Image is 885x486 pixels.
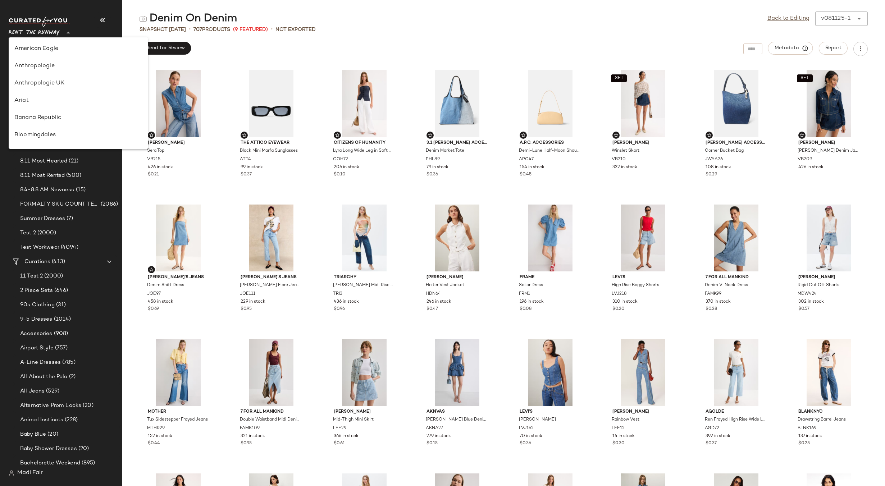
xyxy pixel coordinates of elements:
[426,274,488,281] span: [PERSON_NAME]
[275,26,316,33] span: Not Exported
[333,156,348,163] span: COH72
[147,282,184,289] span: Denim Shift Dress
[242,133,246,137] img: svg%3e
[241,140,302,146] span: The Attico Eyewear
[798,433,822,440] span: 137 in stock
[426,140,488,146] span: 3.1 [PERSON_NAME] Accessories
[612,433,635,440] span: 14 in stock
[798,409,859,415] span: BLANKNYC
[241,433,265,440] span: 321 in stock
[241,299,265,305] span: 229 in stock
[334,164,359,171] span: 206 in stock
[612,274,674,281] span: Levi's
[23,71,51,79] span: Dashboard
[793,205,865,271] img: MDW424.jpg
[55,301,66,309] span: (31)
[189,25,191,34] span: •
[706,306,717,312] span: $0.28
[520,171,532,178] span: $0.45
[24,85,56,93] span: All Products
[241,409,302,415] span: 7 For All Mankind
[426,409,488,415] span: AKNVAS
[140,26,186,33] span: Snapshot [DATE]
[705,282,748,289] span: Denim V-Neck Dress
[334,140,395,146] span: Citizens of Humanity
[521,133,525,137] img: svg%3e
[514,339,587,406] img: LVJ162.jpg
[612,409,674,415] span: [PERSON_NAME]
[17,469,43,477] span: Madi Fair
[241,440,252,447] span: $0.95
[800,76,809,81] span: SET
[147,148,164,154] span: Sera Top
[81,402,93,410] span: (20)
[20,430,46,439] span: Baby Blue
[426,433,451,440] span: 279 in stock
[612,140,674,146] span: [PERSON_NAME]
[335,133,339,137] img: svg%3e
[333,417,374,423] span: Mid-Thigh Mini Skirt
[798,417,846,423] span: Drawstring Barrel Jeans
[148,409,209,415] span: MOTHER
[774,45,807,51] span: Metadata
[426,440,438,447] span: $0.15
[705,156,723,163] span: JWAA26
[426,282,464,289] span: Halter Vest Jacket
[142,205,215,271] img: JOE97.jpg
[20,402,81,410] span: Alternative Prom Looks
[328,70,401,137] img: COH72.jpg
[240,425,260,432] span: FAMK109
[821,14,850,23] div: v081125-1
[706,433,730,440] span: 392 in stock
[612,291,627,297] span: LVJ218
[514,70,587,137] img: APC47.jpg
[426,291,441,297] span: HDN64
[798,291,817,297] span: MDW424
[333,425,346,432] span: LEE29
[612,282,659,289] span: High Rise Baggy Shorts
[700,205,772,271] img: FAMK99.jpg
[819,42,848,55] button: Report
[334,171,346,178] span: $0.10
[9,17,70,27] img: cfy_white_logo.C9jOOHJF.svg
[20,243,59,252] span: Test Workwear
[426,417,487,423] span: [PERSON_NAME] Blue Denim Ruffle Dress
[611,74,627,82] button: SET
[514,205,587,271] img: FRM1.jpg
[43,272,63,280] span: (2000)
[614,133,618,137] img: svg%3e
[328,205,401,271] img: TRI3.jpg
[428,133,432,137] img: svg%3e
[612,148,639,154] span: Winslet Skort
[334,409,395,415] span: [PERSON_NAME]
[520,306,532,312] span: $0.08
[793,339,865,406] img: BLNK169.jpg
[65,215,73,223] span: (7)
[142,70,215,137] img: VB215.jpg
[700,70,772,137] img: JWAA26.jpg
[421,339,493,406] img: AKNA27.jpg
[334,440,345,447] span: $0.61
[67,157,78,165] span: (21)
[334,299,359,305] span: 436 in stock
[20,200,99,208] span: FORMALTY SKU COUNT TEST
[54,344,68,352] span: (757)
[607,205,679,271] img: LVJ218.jpg
[519,156,534,163] span: APC47
[426,156,440,163] span: PHL89
[798,148,859,154] span: [PERSON_NAME] Denim Jacket
[800,133,804,137] img: svg%3e
[767,14,809,23] a: Back to Editing
[53,315,71,324] span: (1014)
[20,315,53,324] span: 9-5 Dresses
[700,339,772,406] img: AGD72.jpg
[20,358,61,367] span: A-Line Dresses
[328,339,401,406] img: LEE29.jpg
[20,215,65,223] span: Summer Dresses
[235,339,307,406] img: FAMK109.jpg
[421,205,493,271] img: HDN64.jpg
[20,171,65,180] span: 8.11 Most Rented
[705,417,766,423] span: Ren Frayed High Rise Wide Leg Jeans
[426,299,451,305] span: 246 in stock
[149,267,154,272] img: svg%3e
